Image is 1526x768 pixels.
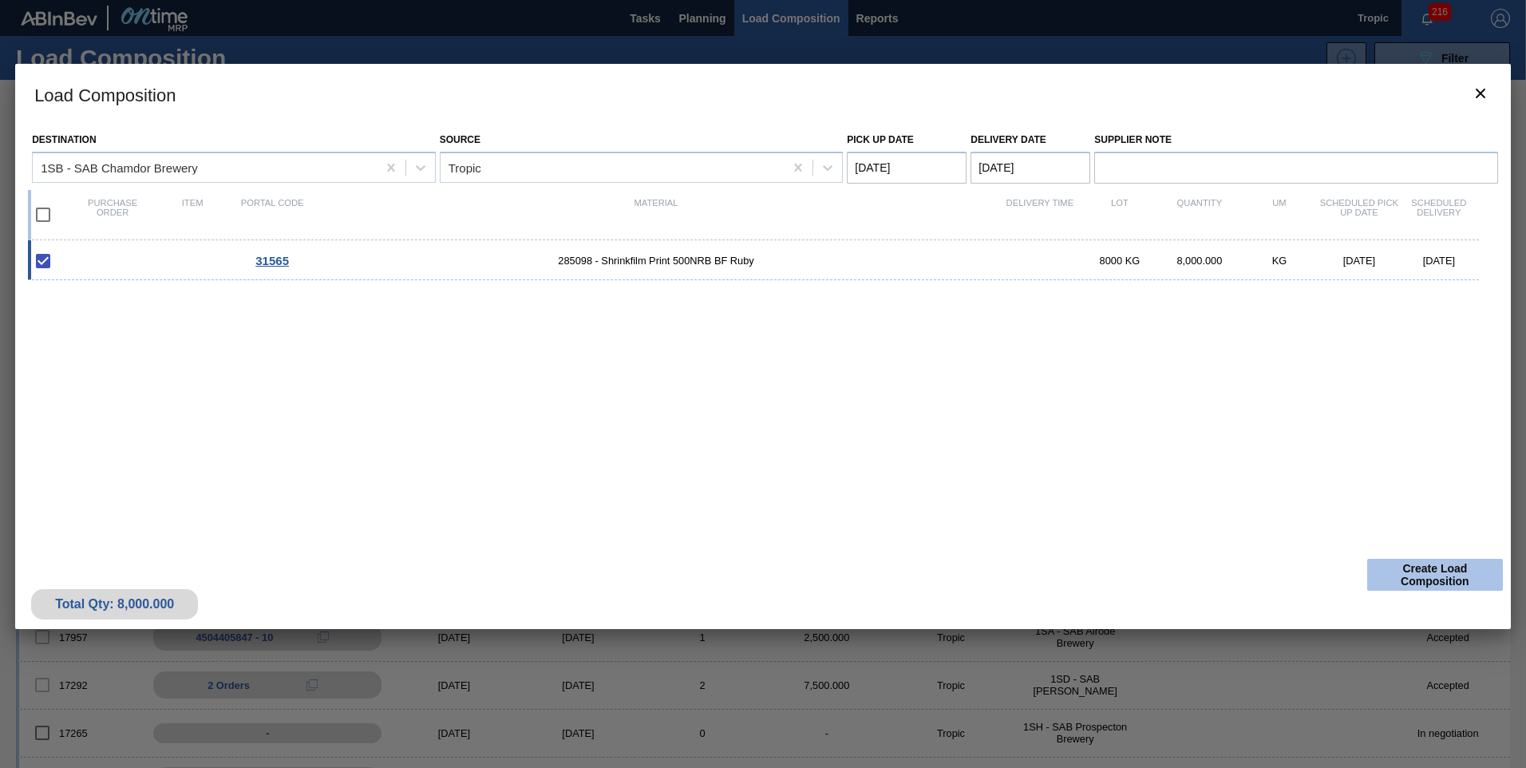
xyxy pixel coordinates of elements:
[32,134,96,145] label: Destination
[73,198,152,232] div: Purchase order
[1239,198,1319,232] div: UM
[1080,255,1160,267] div: 8000 KG
[1000,198,1080,232] div: Delivery Time
[232,198,312,232] div: Portal code
[971,134,1046,145] label: Delivery Date
[1160,255,1239,267] div: 8,000.000
[847,134,914,145] label: Pick up Date
[1319,255,1399,267] div: [DATE]
[41,160,198,174] div: 1SB - SAB Chamdor Brewery
[152,198,232,232] div: Item
[847,152,967,184] input: mm/dd/yyyy
[232,254,312,267] div: Go to Order
[255,254,289,267] span: 31565
[312,255,1000,267] span: 285098 - Shrinkfilm Print 500NRB BF Ruby
[1160,198,1239,232] div: Quantity
[312,198,1000,232] div: Material
[1094,129,1498,152] label: Supplier Note
[15,64,1511,125] h3: Load Composition
[1399,198,1479,232] div: Scheduled Delivery
[971,152,1090,184] input: mm/dd/yyyy
[1239,255,1319,267] div: KG
[449,160,481,174] div: Tropic
[440,134,480,145] label: Source
[1080,198,1160,232] div: Lot
[43,597,186,612] div: Total Qty: 8,000.000
[1319,198,1399,232] div: Scheduled Pick up Date
[1399,255,1479,267] div: [DATE]
[1367,559,1503,591] button: Create Load Composition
